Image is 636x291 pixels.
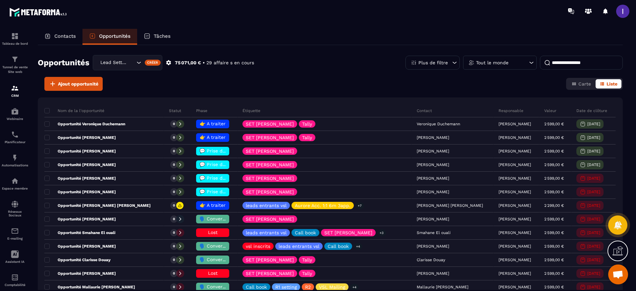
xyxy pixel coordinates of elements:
span: Liste [607,81,617,87]
p: [DATE] [587,271,600,276]
input: Search for option [128,59,135,66]
p: Opportunité Veronique Duchemann [44,121,125,127]
p: 2 599,00 € [544,162,564,167]
p: 2 599,00 € [544,230,564,235]
p: [PERSON_NAME] [499,230,531,235]
p: +7 [355,202,364,209]
img: formation [11,55,19,63]
p: 0 [173,258,175,262]
p: Opportunité [PERSON_NAME] [44,148,116,154]
p: Tally [302,258,312,262]
p: Comptabilité [2,283,28,287]
a: formationformationTunnel de vente Site web [2,50,28,79]
p: 2 599,00 € [544,285,564,289]
img: logo [9,6,69,18]
p: Tâches [154,33,171,39]
p: [DATE] [587,217,600,221]
p: 2 599,00 € [544,190,564,194]
a: automationsautomationsAutomatisations [2,149,28,172]
p: 2 599,00 € [544,135,564,140]
p: Opportunité [PERSON_NAME] [44,244,116,249]
span: 🗣️ Conversation en cours [199,257,258,262]
p: SET [PERSON_NAME] [246,176,294,181]
p: 2 299,00 € [544,203,564,208]
span: 👉 A traiter [200,121,226,126]
p: Statut [169,108,181,113]
p: [PERSON_NAME] [499,258,531,262]
div: Search for option [93,55,162,70]
p: Call book [246,285,267,289]
a: social-networksocial-networkRéseaux Sociaux [2,195,28,222]
p: Opportunité [PERSON_NAME] [44,162,116,167]
img: formation [11,84,19,92]
p: 0 [173,271,175,276]
p: vsl inscrits [246,244,270,249]
a: schedulerschedulerPlanificateur [2,126,28,149]
p: Tally [302,271,312,276]
p: Étiquette [242,108,260,113]
p: Automatisations [2,163,28,167]
p: Plus de filtre [418,60,448,65]
p: [PERSON_NAME] [499,244,531,249]
span: 💬 Prise de contact effectué [199,175,265,181]
p: Assistant IA [2,260,28,263]
span: Lead Setting [99,59,128,66]
p: 0 [173,190,175,194]
img: automations [11,177,19,185]
p: [DATE] [587,285,600,289]
p: R2 [305,285,311,289]
a: automationsautomationsWebinaire [2,102,28,126]
p: Phase [196,108,207,113]
p: [PERSON_NAME] [499,162,531,167]
p: 2 599,00 € [544,122,564,126]
button: Liste [596,79,621,88]
p: SET [PERSON_NAME] [246,190,294,194]
div: Ouvrir le chat [608,264,628,284]
a: Opportunités [82,29,137,45]
p: Opportunités [99,33,131,39]
p: 2 599,00 € [544,244,564,249]
p: 2 599,00 € [544,149,564,153]
p: +4 [354,243,362,250]
p: Tally [302,122,312,126]
span: 💬 Prise de contact effectué [199,148,265,153]
p: 2 599,00 € [544,258,564,262]
span: Lost [208,270,218,276]
p: 0 [173,135,175,140]
p: 0 [173,244,175,249]
p: [PERSON_NAME] [499,122,531,126]
p: 0 [173,162,175,167]
p: [DATE] [587,122,600,126]
p: Call book [328,244,349,249]
p: Réseaux Sociaux [2,210,28,217]
button: Ajout opportunité [44,77,103,91]
p: [DATE] [587,176,600,181]
p: CRM [2,94,28,97]
p: • [203,60,205,66]
p: Opportunité [PERSON_NAME] [44,271,116,276]
p: SET [PERSON_NAME] [324,230,372,235]
p: 2 599,00 € [544,271,564,276]
p: [DATE] [587,149,600,153]
p: Call book [295,230,316,235]
h2: Opportunités [38,56,89,69]
img: formation [11,32,19,40]
a: Contacts [38,29,82,45]
p: leads entrants vsl [246,230,287,235]
p: [PERSON_NAME] [499,203,531,208]
p: Opportunité [PERSON_NAME] [PERSON_NAME] [44,203,151,208]
p: R1 setting [275,285,297,289]
p: [DATE] [587,203,600,208]
p: [PERSON_NAME] [499,176,531,181]
a: Assistant IA [2,245,28,268]
p: +4 [350,284,359,291]
p: VSL Mailing [319,285,345,289]
span: 👉 A traiter [200,135,226,140]
p: 0 [173,285,175,289]
p: [PERSON_NAME] [499,135,531,140]
a: Tâches [137,29,177,45]
p: Webinaire [2,117,28,121]
img: social-network [11,200,19,208]
p: SET [PERSON_NAME] [246,162,294,167]
img: email [11,227,19,235]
